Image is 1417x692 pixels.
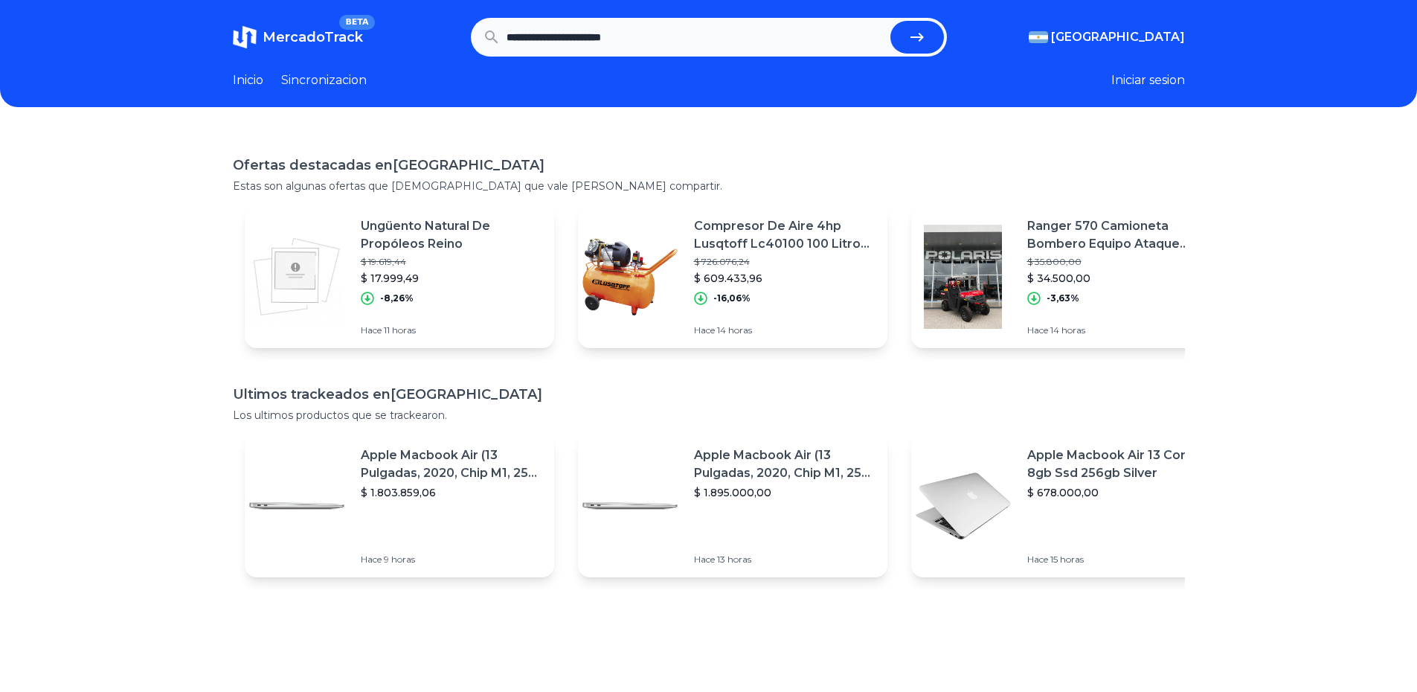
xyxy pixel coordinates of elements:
[245,205,554,348] a: Featured imageUngüento Natural De Propóleos Reino$ 19.619,44$ 17.999,49-8,26%Hace 11 horas
[694,324,875,336] p: Hace 14 horas
[361,485,542,500] p: $ 1.803.859,06
[361,217,542,253] p: Ungüento Natural De Propóleos Reino
[233,155,1185,176] h1: Ofertas destacadas en [GEOGRAPHIC_DATA]
[694,554,875,566] p: Hace 13 horas
[380,292,414,304] p: -8,26%
[694,446,875,482] p: Apple Macbook Air (13 Pulgadas, 2020, Chip M1, 256 Gb De Ssd, 8 Gb De Ram) - Plata
[1027,217,1209,253] p: Ranger 570 Camioneta Bombero Equipo Ataque Rápido Incendios
[233,408,1185,423] p: Los ultimos productos que se trackearon.
[1051,28,1185,46] span: [GEOGRAPHIC_DATA]
[361,271,542,286] p: $ 17.999,49
[1047,292,1079,304] p: -3,63%
[1027,271,1209,286] p: $ 34.500,00
[1027,324,1209,336] p: Hace 14 horas
[233,25,363,49] a: MercadoTrackBETA
[281,71,367,89] a: Sincronizacion
[694,271,875,286] p: $ 609.433,96
[694,256,875,268] p: $ 726.076,24
[911,205,1221,348] a: Featured imageRanger 570 Camioneta Bombero Equipo Ataque Rápido Incendios$ 35.800,00$ 34.500,00-3...
[233,384,1185,405] h1: Ultimos trackeados en [GEOGRAPHIC_DATA]
[713,292,751,304] p: -16,06%
[578,435,887,577] a: Featured imageApple Macbook Air (13 Pulgadas, 2020, Chip M1, 256 Gb De Ssd, 8 Gb De Ram) - Plata$...
[361,446,542,482] p: Apple Macbook Air (13 Pulgadas, 2020, Chip M1, 256 Gb De Ssd, 8 Gb De Ram) - Plata
[694,485,875,500] p: $ 1.895.000,00
[361,324,542,336] p: Hace 11 horas
[263,29,363,45] span: MercadoTrack
[694,217,875,253] p: Compresor De Aire 4hp Lusqtoff Lc40100 100 Litros Motor
[578,205,887,348] a: Featured imageCompresor De Aire 4hp Lusqtoff Lc40100 100 Litros Motor$ 726.076,24$ 609.433,96-16,...
[245,225,349,329] img: Featured image
[578,225,682,329] img: Featured image
[1111,71,1185,89] button: Iniciar sesion
[911,454,1015,558] img: Featured image
[1027,446,1209,482] p: Apple Macbook Air 13 Core I5 8gb Ssd 256gb Silver
[233,25,257,49] img: MercadoTrack
[1027,554,1209,566] p: Hace 15 horas
[361,554,542,566] p: Hace 9 horas
[1029,28,1185,46] button: [GEOGRAPHIC_DATA]
[1027,485,1209,500] p: $ 678.000,00
[911,435,1221,577] a: Featured imageApple Macbook Air 13 Core I5 8gb Ssd 256gb Silver$ 678.000,00Hace 15 horas
[1029,31,1048,43] img: Argentina
[578,454,682,558] img: Featured image
[245,454,349,558] img: Featured image
[911,225,1015,329] img: Featured image
[233,71,263,89] a: Inicio
[1027,256,1209,268] p: $ 35.800,00
[339,15,374,30] span: BETA
[245,435,554,577] a: Featured imageApple Macbook Air (13 Pulgadas, 2020, Chip M1, 256 Gb De Ssd, 8 Gb De Ram) - Plata$...
[233,179,1185,193] p: Estas son algunas ofertas que [DEMOGRAPHIC_DATA] que vale [PERSON_NAME] compartir.
[361,256,542,268] p: $ 19.619,44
